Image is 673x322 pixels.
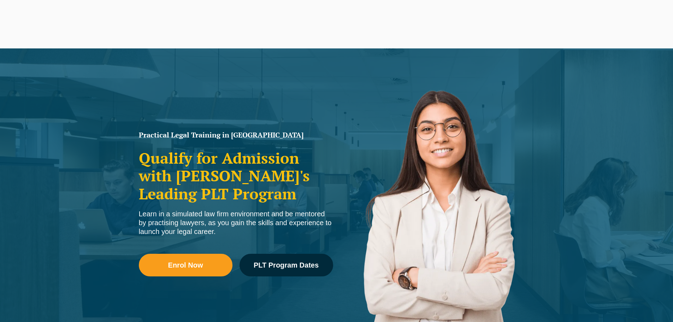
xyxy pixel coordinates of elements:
[139,149,333,203] h2: Qualify for Admission with [PERSON_NAME]'s Leading PLT Program
[254,262,319,269] span: PLT Program Dates
[168,262,203,269] span: Enrol Now
[139,254,232,276] a: Enrol Now
[139,210,333,236] div: Learn in a simulated law firm environment and be mentored by practising lawyers, as you gain the ...
[240,254,333,276] a: PLT Program Dates
[139,131,333,139] h1: Practical Legal Training in [GEOGRAPHIC_DATA]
